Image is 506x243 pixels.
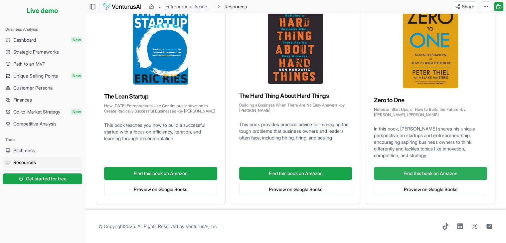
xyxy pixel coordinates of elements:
[103,3,142,11] img: logo
[3,134,82,145] div: Tools
[3,35,82,45] a: DashboardNew
[452,1,477,12] button: Share
[186,223,217,229] a: VenturusAI, Inc
[13,61,46,67] span: Path to an MVP
[13,109,60,115] span: Go-to-Market Strategy
[13,73,58,79] span: Unique Selling Points
[13,121,57,127] span: Competitive Analysis
[3,119,82,129] a: Competitive Analysis
[403,2,458,88] img: Zero to One
[104,103,217,114] p: How [DATE] Entrepreneurs Use Continuous Innovation to Create Radically Successful Businesses - by...
[3,107,82,117] a: Go-to-Market StrategyNew
[104,92,217,101] h3: The Lean Startup
[71,109,82,115] span: New
[239,183,352,196] a: Preview on Google Books
[268,2,323,84] img: The Hard Thing About Hard Things
[13,37,36,43] span: Dashboard
[26,175,67,182] span: Get started for free
[149,3,247,10] nav: breadcrumb
[3,173,82,184] button: Get started for free
[3,47,82,57] a: Strategic Frameworks
[239,103,352,113] p: Building a Business When There Are No Easy Answers - by [PERSON_NAME]
[165,3,213,10] a: Entrepreneur Academy
[225,3,247,10] span: Resources
[3,59,82,69] a: Path to an MVP
[3,24,82,35] div: Business Analysis
[13,147,35,154] span: Pitch deck
[3,172,82,185] a: Get started for free
[13,85,53,91] span: Customer Persona
[13,49,59,55] span: Strategic Frameworks
[13,97,32,103] span: Finances
[98,223,218,230] span: © Copyright 2025 . All Rights Reserved by .
[3,71,82,81] a: Unique Selling PointsNew
[71,37,82,43] span: New
[3,95,82,105] a: Finances
[374,107,487,118] p: Notes on Start Ups, or How to Build the Future - by [PERSON_NAME], [PERSON_NAME]
[104,183,217,196] a: Preview on Google Books
[3,157,82,168] a: Resources
[71,73,82,79] span: New
[374,183,487,196] a: Preview on Google Books
[239,91,352,101] h3: The Hard Thing About Hard Things
[239,167,352,180] a: Find this book on Amazon
[374,167,487,180] a: Find this book on Amazon
[104,167,217,180] a: Find this book on Amazon
[3,145,82,156] a: Pitch deck
[239,121,352,141] p: This book provides practical advice for managing the tough problems that business owners and lead...
[374,125,487,159] p: In this book, [PERSON_NAME] shares his unique perspective on startups and entrepreneurship, encou...
[3,83,82,93] a: Customer Persona
[133,2,188,85] img: The Lean Startup
[104,122,217,142] p: This book teaches you how to build a successful startup with a focus on efficiency, iteration, an...
[13,159,36,166] span: Resources
[462,3,474,10] span: Share
[374,96,487,105] h3: Zero to One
